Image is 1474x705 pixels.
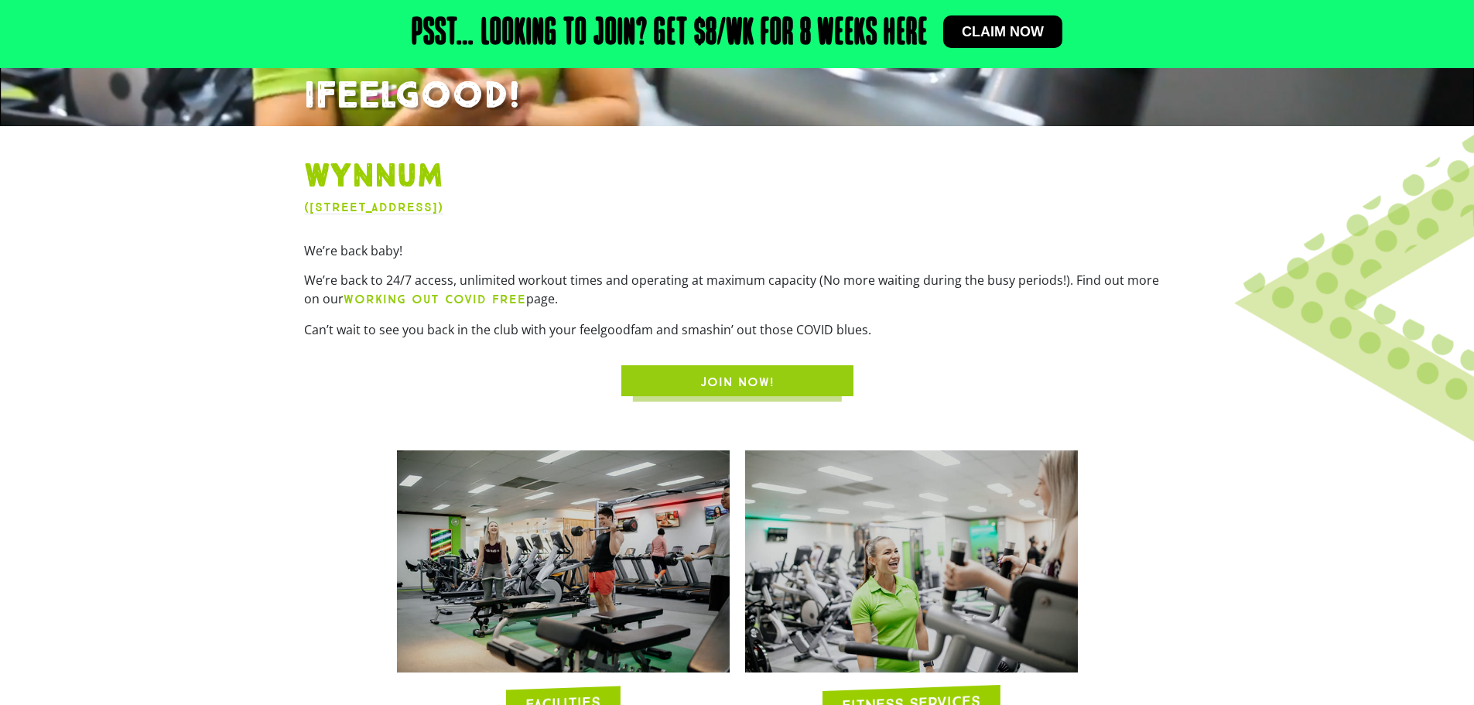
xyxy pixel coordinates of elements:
a: JOIN NOW! [621,365,853,396]
h1: WELCOME TO IFEELGOOD! [304,29,1171,118]
a: Claim now [943,15,1062,48]
b: WORKING OUT COVID FREE [344,292,526,306]
a: ([STREET_ADDRESS]) [304,200,443,214]
h1: Wynnum [304,157,1171,197]
span: Claim now [962,25,1044,39]
p: Can’t wait to see you back in the club with your feelgoodfam and smashin’ out those COVID blues. [304,320,1171,339]
p: We’re back baby! [304,241,1171,260]
h2: Psst… Looking to join? Get $8/wk for 8 weeks here [412,15,928,53]
span: JOIN NOW! [700,373,775,392]
a: WORKING OUT COVID FREE [344,290,526,307]
p: We’re back to 24/7 access, unlimited workout times and operating at maximum capacity (No more wai... [304,271,1171,309]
